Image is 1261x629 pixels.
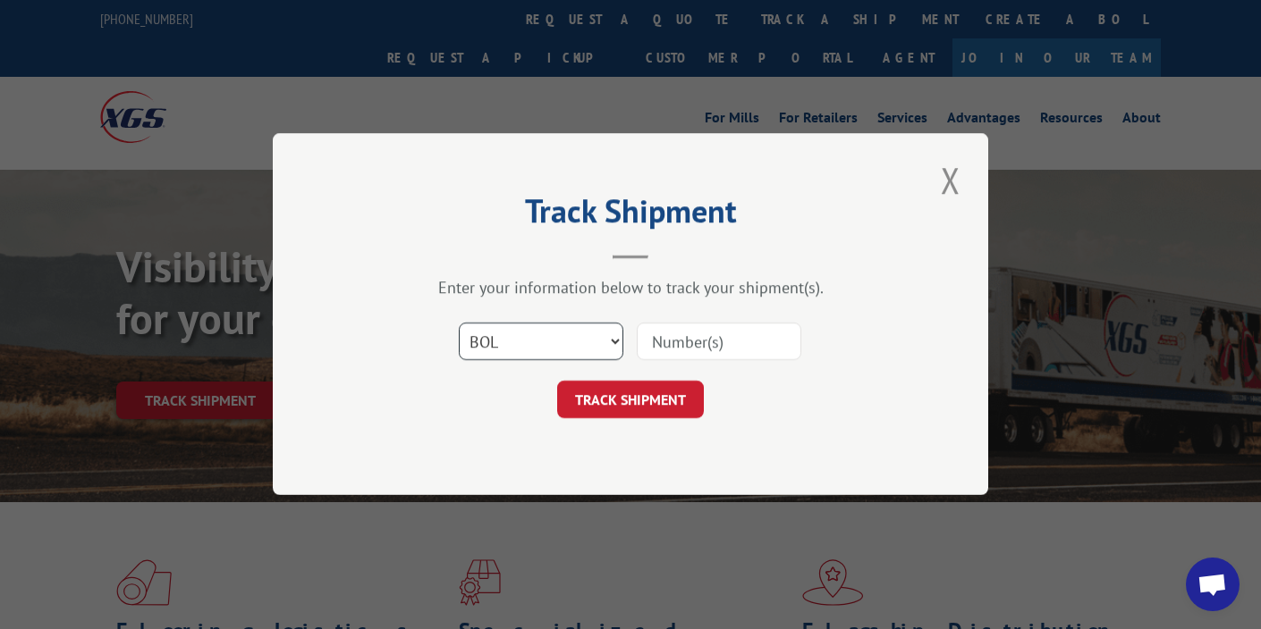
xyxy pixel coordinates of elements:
[1186,558,1240,611] a: Open chat
[557,382,704,419] button: TRACK SHIPMENT
[362,278,899,298] div: Enter your information below to track your shipment(s).
[935,155,966,205] button: Close modal
[637,323,801,361] input: Number(s)
[362,198,899,232] h2: Track Shipment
